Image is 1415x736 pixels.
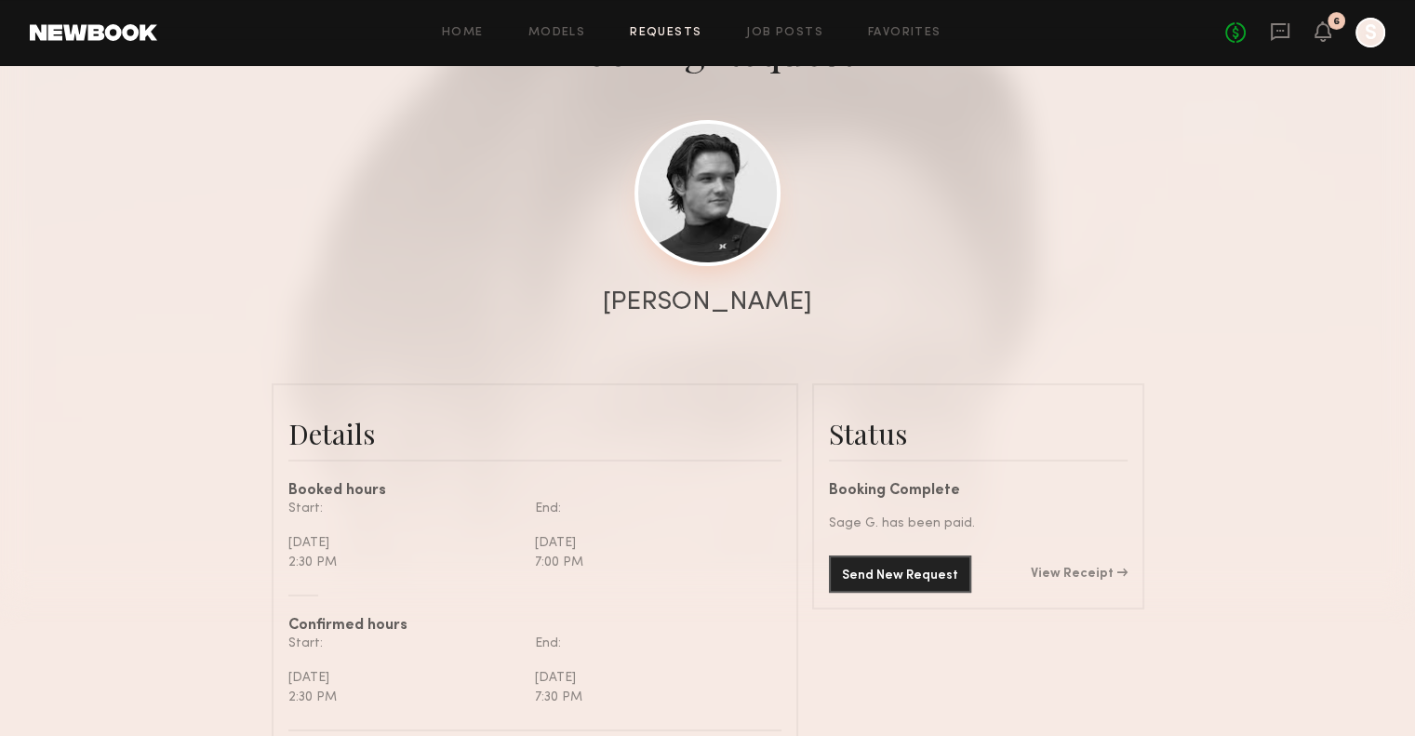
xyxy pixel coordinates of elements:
a: View Receipt [1031,568,1128,581]
div: [DATE] [288,668,521,688]
button: Send New Request [829,555,971,593]
a: Home [442,27,484,39]
a: Models [528,27,585,39]
div: Details [288,415,781,452]
div: [DATE] [288,533,521,553]
div: 7:00 PM [535,553,768,572]
div: [DATE] [535,668,768,688]
div: Status [829,415,1128,452]
a: Favorites [868,27,941,39]
div: 2:30 PM [288,553,521,572]
div: Start: [288,634,521,653]
div: Booking Complete [829,484,1128,499]
div: [PERSON_NAME] [603,289,812,315]
a: Job Posts [746,27,823,39]
div: End: [535,634,768,653]
div: End: [535,499,768,518]
div: Sage G. has been paid. [829,514,1128,533]
div: Confirmed hours [288,619,781,634]
a: S [1355,18,1385,47]
div: Booked hours [288,484,781,499]
a: Requests [630,27,701,39]
div: Start: [288,499,521,518]
div: 2:30 PM [288,688,521,707]
div: 6 [1333,17,1340,27]
div: [DATE] [535,533,768,553]
div: 7:30 PM [535,688,768,707]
